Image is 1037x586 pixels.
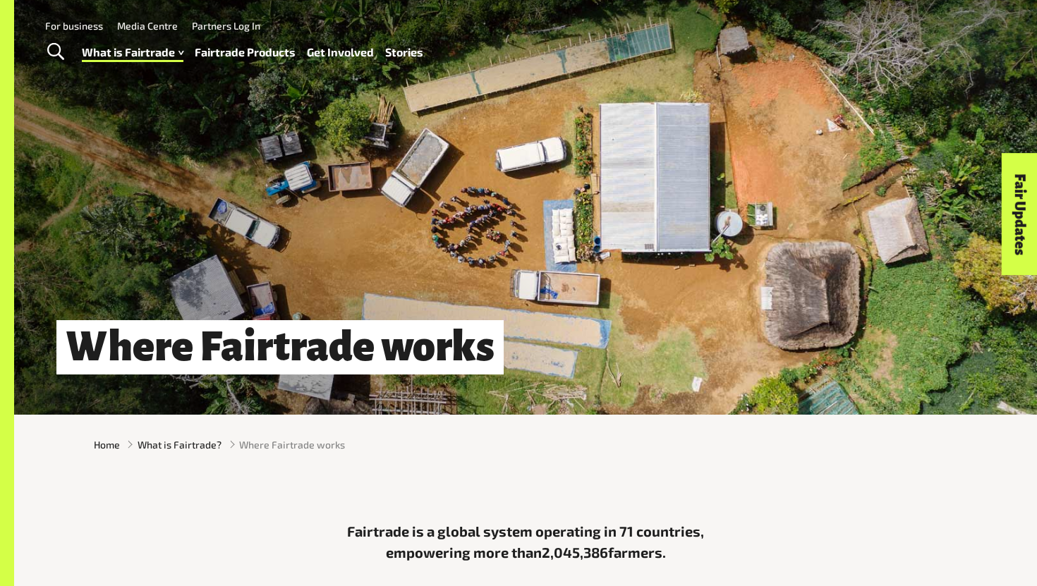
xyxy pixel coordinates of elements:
h1: Where Fairtrade works [56,320,504,374]
a: Partners Log In [192,20,260,32]
a: Media Centre [117,20,178,32]
span: Where Fairtrade works [239,437,345,452]
a: What is Fairtrade? [138,437,222,452]
a: For business [45,20,103,32]
a: Fairtrade Products [195,42,296,63]
a: Get Involved [307,42,374,63]
a: What is Fairtrade [82,42,183,63]
img: Fairtrade Australia New Zealand logo [943,18,997,77]
p: Fairtrade is a global system operating in 71 countries, empowering more than farmers. [314,520,737,563]
a: Toggle Search [38,35,73,70]
span: 2,045,386 [542,544,608,561]
a: Stories [385,42,423,63]
a: Home [94,437,120,452]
